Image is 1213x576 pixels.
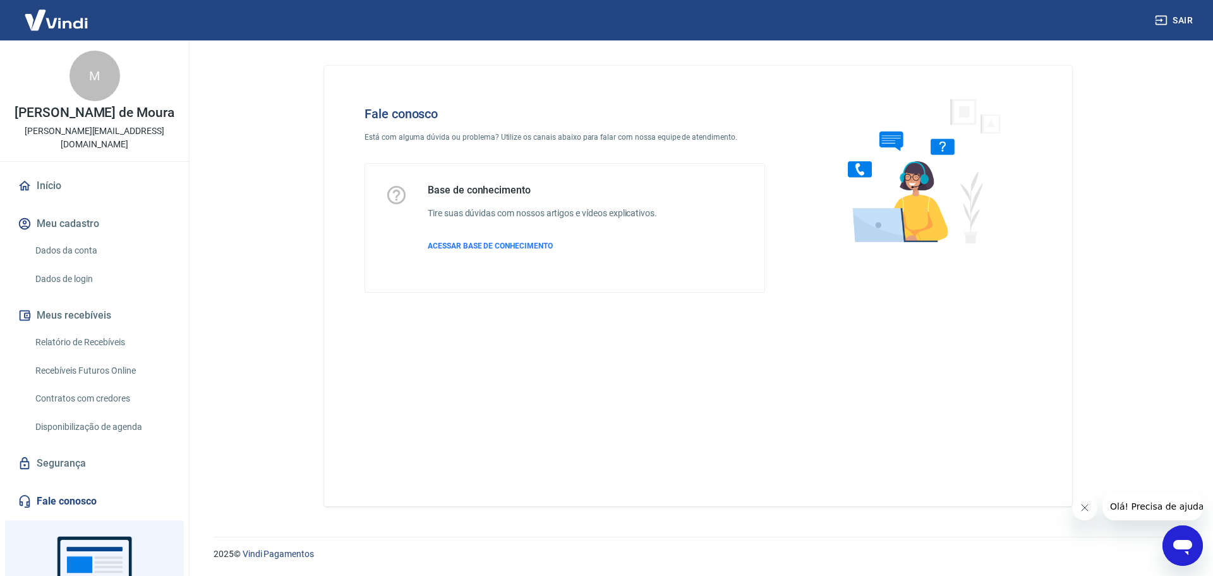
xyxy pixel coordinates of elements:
a: Segurança [15,450,174,477]
a: Dados de login [30,266,174,292]
iframe: Mensagem da empresa [1102,493,1203,520]
img: Vindi [15,1,97,39]
h5: Base de conhecimento [428,184,657,197]
img: Fale conosco [823,86,1015,255]
a: Recebíveis Futuros Online [30,358,174,384]
p: [PERSON_NAME] de Moura [15,106,174,119]
a: Vindi Pagamentos [243,549,314,559]
a: ACESSAR BASE DE CONHECIMENTO [428,240,657,252]
h6: Tire suas dúvidas com nossos artigos e vídeos explicativos. [428,207,657,220]
div: M [69,51,120,101]
iframe: Botão para abrir a janela de mensagens [1162,525,1203,566]
a: Relatório de Recebíveis [30,329,174,355]
span: Olá! Precisa de ajuda? [8,9,106,19]
a: Dados da conta [30,238,174,264]
p: Está com alguma dúvida ou problema? Utilize os canais abaixo para falar com nossa equipe de atend... [365,132,765,143]
a: Contratos com credores [30,386,174,412]
button: Meu cadastro [15,210,174,238]
a: Disponibilização de agenda [30,414,174,440]
iframe: Fechar mensagem [1072,495,1097,520]
span: ACESSAR BASE DE CONHECIMENTO [428,242,553,250]
a: Início [15,172,174,200]
button: Meus recebíveis [15,302,174,329]
h4: Fale conosco [365,106,765,121]
button: Sair [1152,9,1198,32]
a: Fale conosco [15,487,174,515]
p: [PERSON_NAME][EMAIL_ADDRESS][DOMAIN_NAME] [10,125,179,151]
p: 2025 © [214,548,1183,561]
